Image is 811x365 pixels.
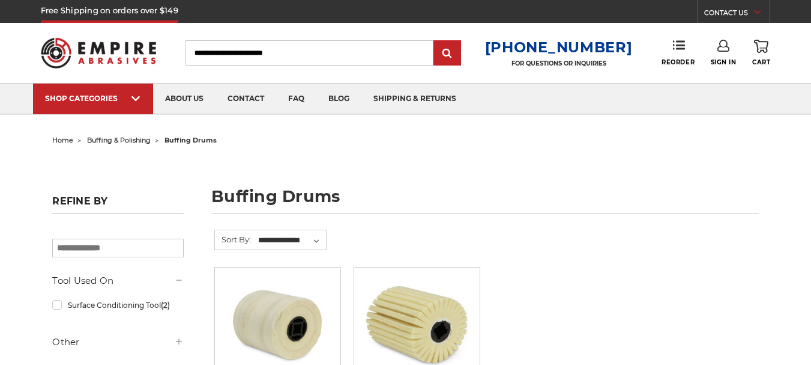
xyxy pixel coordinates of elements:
a: contact [216,84,276,114]
div: SHOP CATEGORIES [45,94,141,103]
p: FOR QUESTIONS OR INQUIRIES [485,60,633,67]
span: buffing drums [164,136,217,144]
a: Surface Conditioning Tool(2) [52,295,183,316]
a: faq [276,84,316,114]
h5: Tool Used On [52,274,183,288]
a: home [52,136,73,144]
span: (2) [161,301,170,310]
img: Empire Abrasives [41,30,156,75]
a: about us [153,84,216,114]
span: Reorder [662,58,695,66]
select: Sort By: [256,232,326,250]
a: shipping & returns [361,84,468,114]
a: [PHONE_NUMBER] [485,38,633,56]
span: Cart [752,58,770,66]
a: buffing & polishing [87,136,151,144]
span: Sign In [711,58,737,66]
h5: Other [52,335,183,349]
h5: Refine by [52,195,183,214]
label: Sort By: [215,230,251,248]
a: Reorder [662,40,695,66]
h1: buffing drums [211,188,759,214]
a: Cart [752,40,770,66]
a: CONTACT US [704,6,770,23]
a: blog [316,84,361,114]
